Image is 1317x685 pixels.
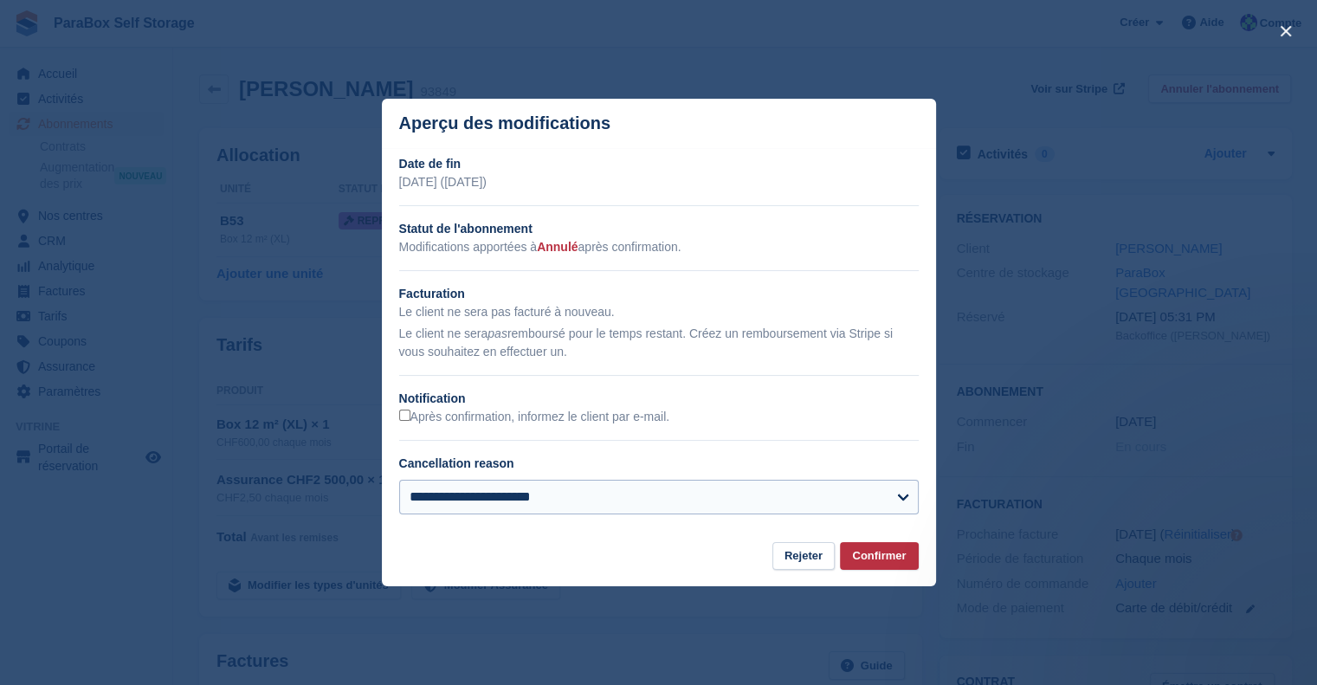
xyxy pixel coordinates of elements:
button: Rejeter [772,542,835,571]
h2: Statut de l'abonnement [399,220,919,238]
h2: Notification [399,390,919,408]
p: Le client ne sera pas facturé à nouveau. [399,303,919,321]
input: Après confirmation, informez le client par e-mail. [399,410,410,421]
span: Annulé [537,240,578,254]
p: Aperçu des modifications [399,113,611,133]
button: close [1272,17,1300,45]
h2: Date de fin [399,155,919,173]
label: Après confirmation, informez le client par e-mail. [399,410,670,425]
button: Confirmer [840,542,918,571]
p: Le client ne sera remboursé pour le temps restant. Créez un remboursement via Stripe si vous souh... [399,325,919,361]
p: Modifications apportées à après confirmation. [399,238,919,256]
p: [DATE] ([DATE]) [399,173,919,191]
em: pas [487,326,507,340]
h2: Facturation [399,285,919,303]
label: Cancellation reason [399,456,514,470]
